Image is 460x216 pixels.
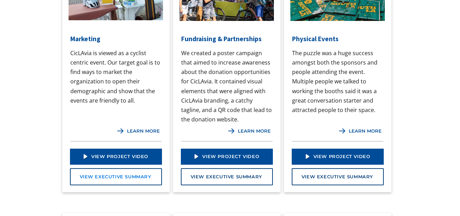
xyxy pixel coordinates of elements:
[313,154,370,159] div: View Project Video
[202,154,259,159] div: View Project Video
[181,168,273,186] a: View Executive Summary
[181,149,273,165] a: open lightbox
[70,35,100,43] h4: Marketing
[292,168,384,186] a: View Executive Summary
[70,49,162,105] p: CicLAvia is viewed as a cyclist centric event. Our target goal is to find ways to market the orga...
[181,35,262,43] h4: Fundraising & Partnerships
[91,154,148,159] div: View Project Video
[70,149,162,165] a: open lightbox
[127,128,160,134] div: learn more
[292,49,383,115] p: The puzzle was a huge success amongst both the sponsors and people attending the event. Multiple ...
[292,149,384,165] a: open lightbox
[349,128,382,134] div: learn more
[70,168,162,186] a: View Executive Summary
[292,35,339,43] h4: Physical Events
[181,49,273,125] p: We created a poster campaign that aimed to increase awareness about the donation opportunities fo...
[238,128,271,134] div: learn more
